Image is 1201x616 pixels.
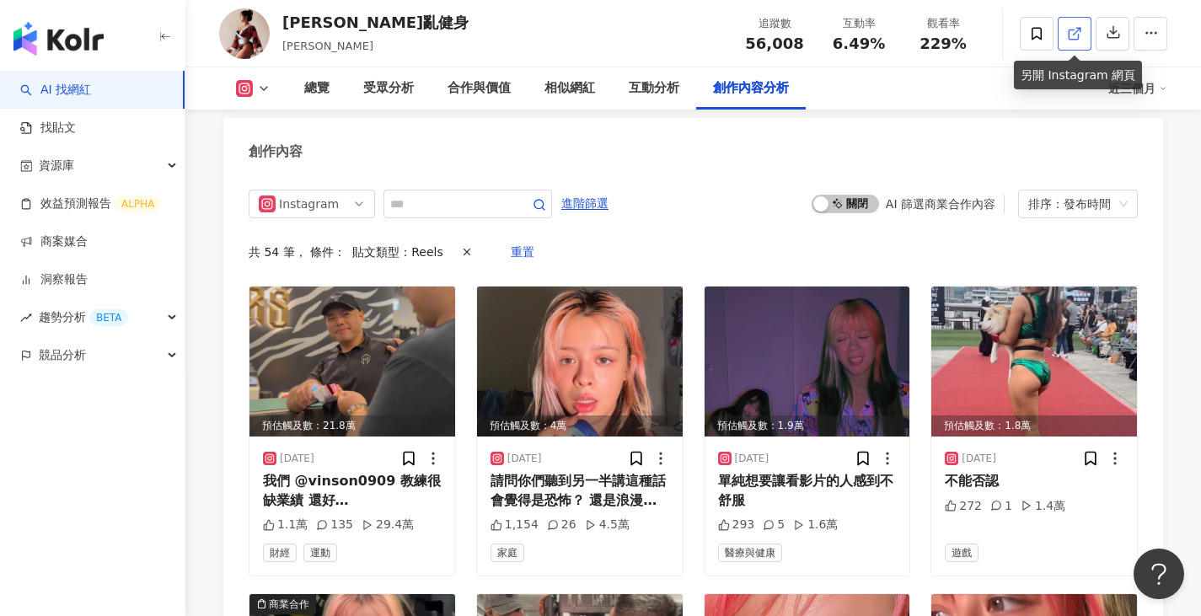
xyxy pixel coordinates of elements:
[507,452,542,466] div: [DATE]
[560,190,609,217] button: 進階篩選
[745,35,803,52] span: 56,008
[491,517,539,533] div: 1,154
[303,544,337,562] span: 運動
[511,239,534,266] span: 重置
[705,287,910,437] div: post-image預估觸及數：1.9萬
[352,245,443,259] span: 貼文類型：Reels
[491,544,524,562] span: 家庭
[20,271,88,288] a: 洞察報告
[713,78,789,99] div: 創作內容分析
[89,309,128,326] div: BETA
[718,517,755,533] div: 293
[304,78,330,99] div: 總覽
[448,78,511,99] div: 合作與價值
[561,190,609,217] span: 進階篩選
[13,22,104,56] img: logo
[763,517,785,533] div: 5
[735,452,769,466] div: [DATE]
[316,517,353,533] div: 135
[945,472,1123,490] div: 不能否認
[705,415,910,437] div: 預估觸及數：1.9萬
[990,498,1012,515] div: 1
[1021,498,1065,515] div: 1.4萬
[931,287,1137,437] div: post-image預估觸及數：1.8萬
[1014,61,1142,89] div: 另開 Instagram 網頁
[249,287,455,437] div: post-image預估觸及數：21.8萬
[249,415,455,437] div: 預估觸及數：21.8萬
[920,35,967,52] span: 229%
[911,15,975,32] div: 觀看率
[477,287,683,437] img: post-image
[477,287,683,437] div: post-image預估觸及數：4萬
[833,35,885,52] span: 6.49%
[544,78,595,99] div: 相似網紅
[477,415,683,437] div: 預估觸及數：4萬
[705,287,910,437] img: post-image
[1028,190,1113,217] div: 排序：發布時間
[827,15,891,32] div: 互動率
[282,40,373,52] span: [PERSON_NAME]
[249,142,303,161] div: 創作內容
[263,544,297,562] span: 財經
[629,78,679,99] div: 互動分析
[39,147,74,185] span: 資源庫
[279,190,334,217] div: Instagram
[931,415,1137,437] div: 預估觸及數：1.8萬
[249,235,1138,269] div: 共 54 筆 ， 條件：
[363,78,414,99] div: 受眾分析
[931,287,1137,437] img: post-image
[269,596,309,613] div: 商業合作
[962,452,996,466] div: [DATE]
[263,517,308,533] div: 1.1萬
[20,120,76,137] a: 找貼文
[945,498,982,515] div: 272
[491,472,669,510] div: 請問你們聽到另一半講這種話會覺得是恐怖？ 還是浪漫呢？👀 話說你們知道凡士林是來幹嘛的嗎？
[547,517,576,533] div: 26
[20,82,91,99] a: searchAI 找網紅
[20,233,88,250] a: 商案媒合
[263,472,442,510] div: 我們 @vinson0909 教練很缺業績 還好 @monster800825 有幫忙
[497,238,548,265] button: 重置
[743,15,807,32] div: 追蹤數
[718,472,897,510] div: 單純想要讓看影片的人感到不舒服
[585,517,630,533] div: 4.5萬
[886,197,995,211] div: AI 篩選商業合作內容
[1134,549,1184,599] iframe: Help Scout Beacon - Open
[39,336,86,374] span: 競品分析
[20,312,32,324] span: rise
[249,287,455,437] img: post-image
[39,298,128,336] span: 趨勢分析
[945,544,978,562] span: 遊戲
[718,544,782,562] span: 醫療與健康
[280,452,314,466] div: [DATE]
[20,196,161,212] a: 效益預測報告ALPHA
[793,517,838,533] div: 1.6萬
[362,517,414,533] div: 29.4萬
[282,12,469,33] div: [PERSON_NAME]亂健身
[219,8,270,59] img: KOL Avatar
